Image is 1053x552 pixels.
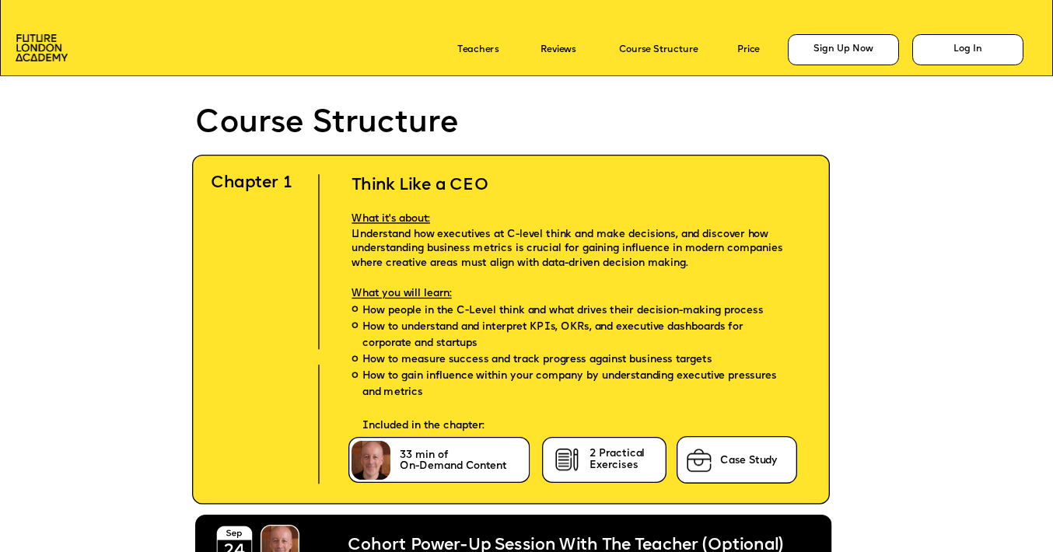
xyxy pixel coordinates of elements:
a: Teachers [457,44,499,54]
span: What it's about: [352,213,429,225]
span: 33 min of [400,449,448,461]
span: Case Study [720,455,778,466]
span: Understand how executives at C-level think and make decisions, and discover how understanding bus... [352,229,785,269]
span: How people in the C-Level think and what drives their decision-making process [362,302,763,319]
span: How to measure success and track progress against business targets [362,352,712,369]
span: 2 Practical Exercises [589,448,648,471]
a: Course Structure [619,44,698,54]
a: Reviews [540,44,575,54]
img: image-cb722855-f231-420d-ba86-ef8a9b8709e7.png [551,445,582,475]
p: Course Structure [195,106,689,141]
span: What you will learn: [352,288,451,300]
span: How to understand and interpret KPIs, OKRs, and executive dashboards for corporate and startups [362,319,789,351]
span: How to gain influence within your company by understanding executive pressures and metrics Includ... [362,369,789,435]
span: Chapter 1 [211,175,292,191]
img: image-aac980e9-41de-4c2d-a048-f29dd30a0068.png [16,34,68,61]
span: On-Demand Content [400,461,507,473]
a: Price [737,44,760,54]
img: image-75ee59ac-5515-4aba-aadc-0d7dfe35305c.png [684,445,715,475]
h2: Think Like a CEO [331,155,820,196]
